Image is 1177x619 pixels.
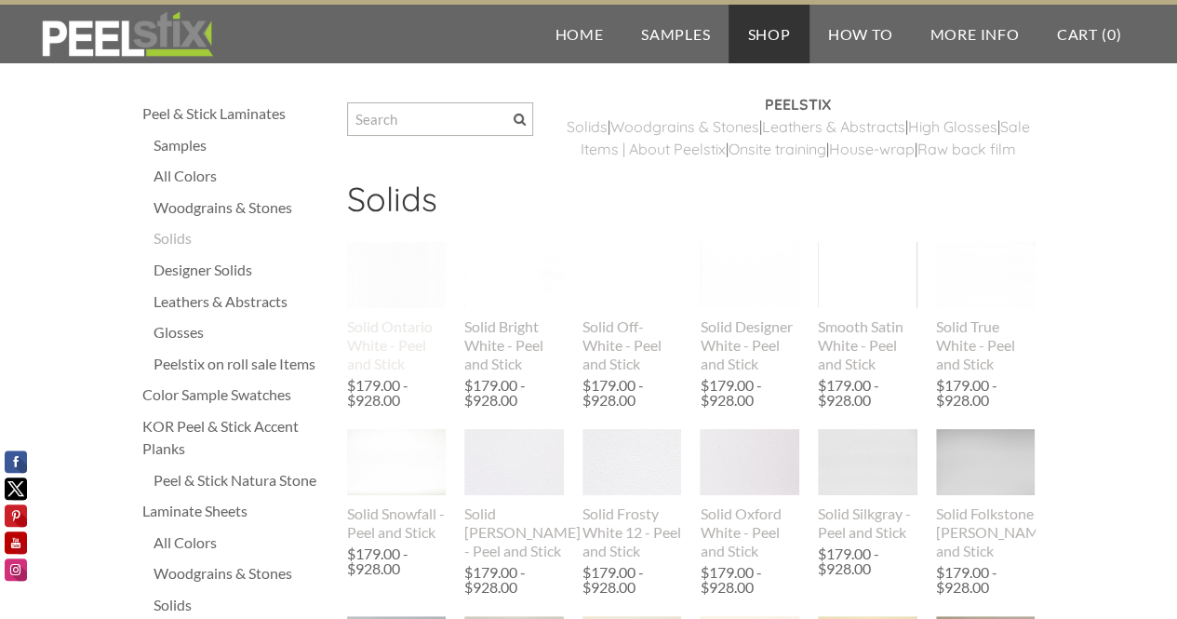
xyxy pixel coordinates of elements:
[936,242,1036,308] img: s832171791223022656_p921_i1_w2048.jpeg
[936,317,1036,373] div: Solid True White - Peel and Stick
[700,242,799,308] img: s832171791223022656_p559_i1_w400.jpeg
[729,5,809,63] a: Shop
[936,378,1031,408] div: $179.00 - $928.00
[154,196,328,219] a: Woodgrains & Stones
[829,140,915,158] a: House-wrap
[154,321,328,343] a: Glosses
[464,242,564,372] a: Solid Bright White - Peel and Stick
[818,505,917,542] div: Solid Silkgray - Peel and Stick
[818,429,917,541] a: Solid Silkgray - Peel and Stick
[700,429,799,559] a: Solid Oxford White - Peel and Stick
[582,429,682,559] a: Solid Frosty White 12 - Peel and Stick
[154,134,328,156] a: Samples
[582,211,682,341] img: s832171791223022656_p784_i1_w640.jpeg
[154,594,328,616] a: Solids
[610,117,752,136] a: Woodgrains & Stone
[582,242,682,372] a: Solid Off-White - Peel and Stick
[762,117,898,136] a: Leathers & Abstract
[142,500,328,522] a: Laminate Sheets
[347,546,442,576] div: $179.00 - $928.00
[915,140,917,158] span: |
[347,317,447,373] div: Solid Ontario White - Peel and Stick
[726,140,729,158] span: |
[700,429,799,495] img: s832171791223022656_p567_i1_w400.jpeg
[347,102,533,136] input: Search
[582,429,682,495] img: s832171791223022656_p560_i1_w250.jpeg
[936,429,1036,559] a: Solid Folkstone [PERSON_NAME] and Stick
[997,117,1000,136] span: |
[347,429,447,541] a: Solid Snowfall - Peel and Stick
[759,117,762,136] span: |
[154,353,328,375] a: Peelstix on roll sale Items
[917,140,1016,158] a: Raw back film
[142,102,328,125] a: Peel & Stick Laminates
[154,290,328,313] a: Leathers & Abstracts
[582,317,682,373] div: Solid Off-White - Peel and Stick
[582,505,682,560] div: Solid Frosty White 12 - Peel and Stick
[154,227,328,249] a: Solids
[905,117,908,136] span: |
[514,114,526,126] span: Search
[464,505,564,560] div: Solid [PERSON_NAME] - Peel and Stick
[464,378,559,408] div: $179.00 - $928.00
[464,242,564,308] img: s832171791223022656_p923_i1_w2048.jpeg
[1106,25,1116,43] span: 0
[700,317,799,373] div: Solid Designer White - Peel and Stick
[700,505,799,560] div: Solid Oxford White - Peel and Stick
[154,532,328,554] a: All Colors
[347,505,447,542] div: Solid Snowfall - Peel and Stick
[154,259,328,281] a: Designer Solids
[347,242,447,308] img: s832171791223022656_p819_i2_w2048.jpeg
[818,242,917,372] a: Smooth Satin White - Peel and Stick
[347,378,442,408] div: $179.00 - $928.00
[936,505,1036,560] div: Solid Folkstone [PERSON_NAME] and Stick
[142,384,328,406] a: Color Sample Swatches
[700,378,795,408] div: $179.00 - $928.00
[818,429,917,495] img: s832171791223022656_p817_i1_w640.jpeg
[142,415,328,460] a: KOR Peel & Stick Accent Planks
[347,179,1036,233] h2: Solids
[622,5,729,63] a: Samples
[464,317,564,373] div: Solid Bright White - Peel and Stick
[1038,5,1140,63] a: Cart (0)
[936,565,1031,595] div: $179.00 - $928.00
[818,378,913,408] div: $179.00 - $928.00
[809,5,912,63] a: How To
[729,140,826,158] a: Onsite training
[582,565,677,595] div: $179.00 - $928.00
[464,429,564,495] img: s832171791223022656_p556_i1_w400.jpeg
[765,95,831,114] strong: PEELSTIX
[700,565,795,595] div: $179.00 - $928.00
[154,562,328,585] a: Woodgrains & Stones
[818,546,913,576] div: $179.00 - $928.00
[154,469,328,491] a: Peel & Stick Natura Stone
[537,5,622,63] a: Home
[464,429,564,559] a: Solid [PERSON_NAME] - Peel and Stick
[936,242,1036,372] a: Solid True White - Peel and Stick
[818,211,917,340] img: s832171791223022656_p836_i2_w601.png
[154,165,328,187] a: All Colors
[908,117,997,136] a: High Glosses
[818,317,917,373] div: Smooth Satin White - Peel and Stick
[567,117,608,136] a: ​Solids
[608,117,610,136] span: |
[347,429,447,495] img: s832171791223022656_p888_i1_w2048.jpeg
[752,117,759,136] a: s
[37,11,217,58] img: REFACE SUPPLIES
[898,117,905,136] a: s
